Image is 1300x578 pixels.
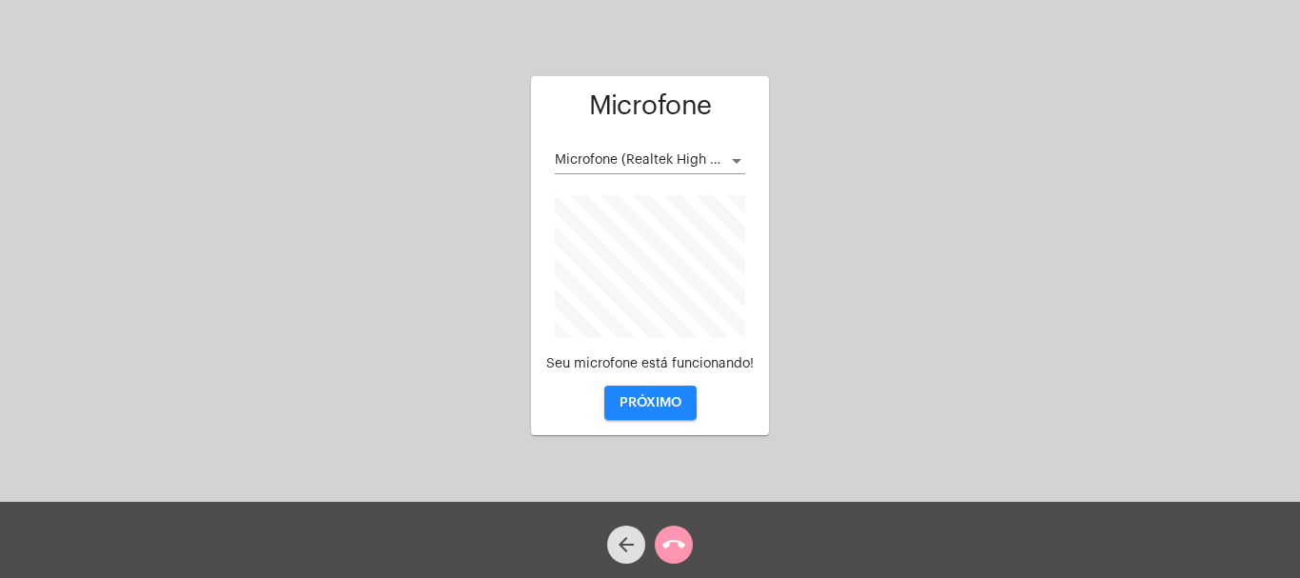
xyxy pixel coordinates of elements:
span: Microfone (Realtek High Definition Audio) [555,153,816,167]
div: Seu microfone está funcionando! [546,357,754,371]
mat-icon: call_end [662,533,685,556]
button: PRÓXIMO [604,386,697,420]
mat-icon: arrow_back [615,533,638,556]
span: PRÓXIMO [620,396,681,409]
h1: Microfone [546,91,754,121]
